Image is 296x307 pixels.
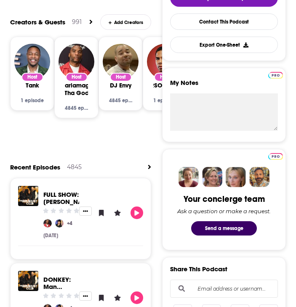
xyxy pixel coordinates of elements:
h3: Share This Podcast [170,265,227,273]
img: Charlamagne Tha God [59,44,94,79]
a: View All [148,163,151,171]
button: Show More Button [79,206,92,216]
input: Email address or username... [177,280,271,297]
div: Your concierge team [184,194,265,204]
a: Tank [26,82,39,89]
div: 4845 [67,163,82,171]
img: Angela Yee [55,219,64,228]
a: Pro website [268,71,283,79]
div: Community Rating: 0 out of 5 [42,293,80,299]
button: Bookmark Episode [95,291,108,304]
button: Leave a Rating [111,206,124,219]
div: Host [110,73,132,82]
div: Community Rating: 0 out of 5 [42,208,80,214]
div: Host [154,73,176,82]
a: +4 [65,219,74,228]
div: Ask a question or make a request. [177,208,271,214]
div: [DATE] [43,233,58,238]
div: 4845 episodes [109,98,132,103]
img: DJ Envy [103,44,139,79]
div: Add Creators [100,14,151,30]
img: Jules Profile [226,167,246,187]
img: Tank [14,44,50,79]
a: Contact This Podcast [170,13,278,30]
div: 4845 episodes [65,105,88,111]
img: Podchaser Pro [268,153,283,160]
button: Play [131,206,143,219]
a: DJ Envy [110,82,131,89]
img: Jon Profile [249,167,269,187]
div: Host [21,73,43,82]
a: Pro website [268,152,283,160]
a: View All [89,18,93,26]
button: Export One-Sheet [170,37,278,53]
img: Podchaser Pro [268,72,283,79]
img: J. Valentine [147,44,183,79]
div: 991 [72,18,82,26]
button: Send a message [191,221,257,236]
a: Charlamagne Tha God [57,82,96,97]
img: Charlamagne Tha God [43,219,52,228]
img: FULL SHOW: Diddy Plans to Advocate Against Domestic Violence Post-Prison, Claressa Shields Says L... [18,186,38,206]
a: Creators & Guests [10,18,65,26]
img: Sydney Profile [179,167,199,187]
img: DONKEY: Man Wearing A Diaper Arrested For Making Lewd Comments To A Minor [18,271,38,291]
button: Bookmark Episode [95,206,108,219]
label: My Notes [170,79,278,93]
div: Host [66,73,88,82]
div: 1 episode [21,98,44,103]
div: Search followers [170,280,278,298]
button: Show More Button [79,291,92,301]
button: Play [131,291,143,304]
div: 1 episode [153,98,176,103]
button: Leave a Rating [111,291,124,304]
a: Recent Episodes [10,163,60,171]
img: Barbara Profile [202,167,222,187]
